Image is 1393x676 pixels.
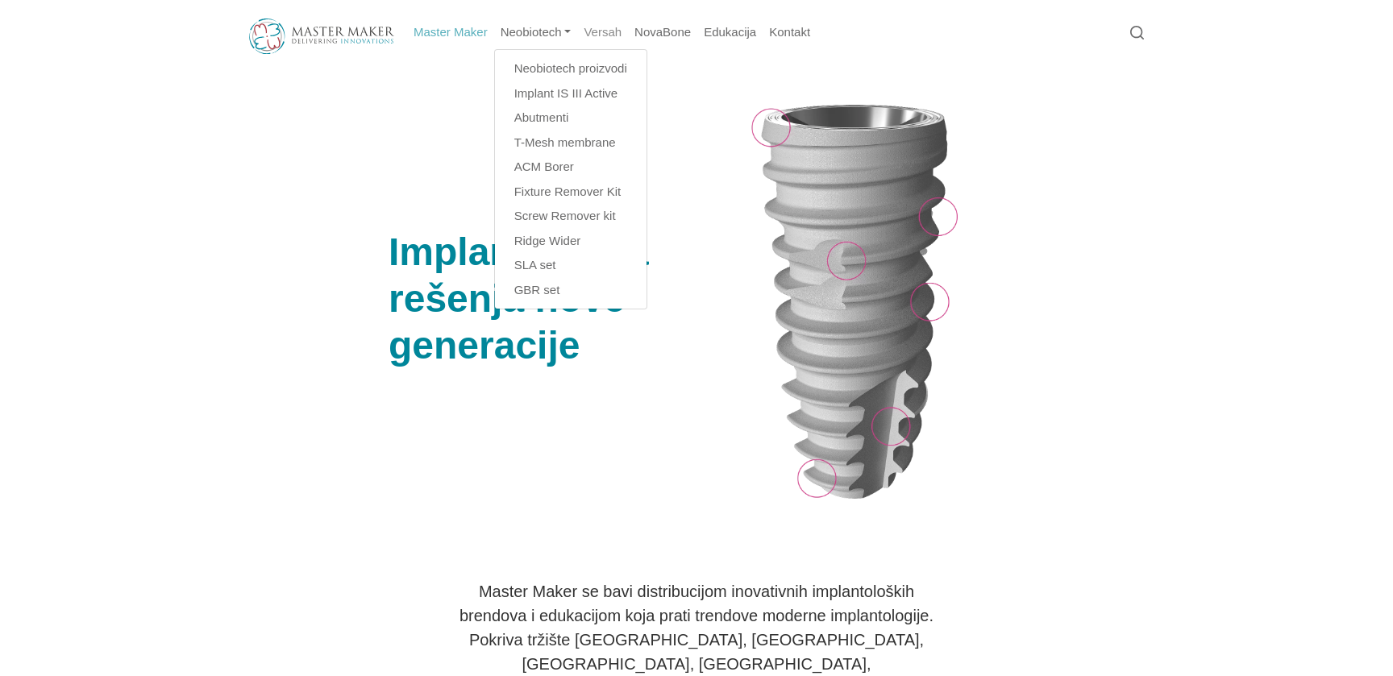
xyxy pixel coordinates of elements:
img: Master Maker [249,19,394,54]
a: ACM Borer [495,155,647,180]
a: Abutmenti [495,106,647,131]
a: Master Maker [407,17,494,48]
a: NovaBone [628,17,697,48]
a: Neobiotech [494,17,578,48]
a: Ridge Wider [495,229,647,254]
a: Edukacija [697,17,763,48]
a: Screw Remover kit [495,204,647,229]
a: Versah [577,17,628,48]
h1: Implantološka rešenja nove generacije [389,229,734,368]
ul: Neobiotech [494,49,647,309]
a: GBR set [495,278,647,303]
a: Fixture Remover Kit [495,180,647,205]
a: Implant IS III Active [495,81,647,106]
a: SLA set [495,253,647,278]
a: Neobiotech proizvodi [495,56,647,81]
a: Kontakt [763,17,817,48]
a: T-Mesh membrane​ [495,131,647,156]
